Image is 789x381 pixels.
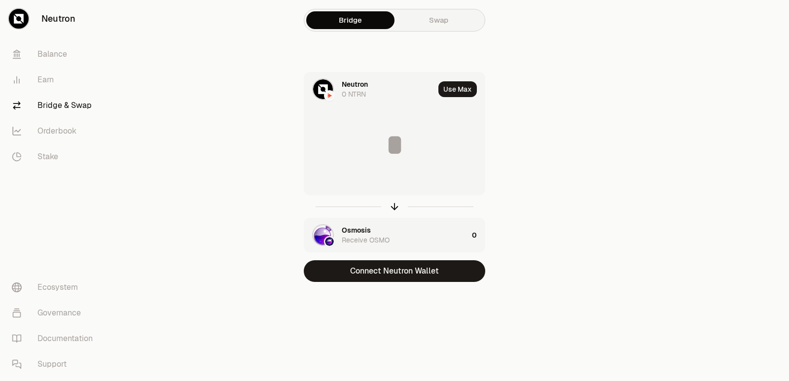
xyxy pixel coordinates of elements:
a: Governance [4,300,107,326]
a: Stake [4,144,107,170]
a: Swap [394,11,483,29]
a: Support [4,351,107,377]
a: Earn [4,67,107,93]
a: Balance [4,41,107,67]
div: NTRN LogoNeutron LogoNeutron0 NTRN [304,72,434,106]
a: Documentation [4,326,107,351]
a: Bridge & Swap [4,93,107,118]
div: 0 [472,218,485,252]
button: Connect Neutron Wallet [304,260,485,282]
button: OSMO LogoOsmosis LogoOsmosisReceive OSMO0 [304,218,485,252]
img: OSMO Logo [313,225,333,245]
img: Osmosis Logo [325,237,334,246]
div: Osmosis [342,225,371,235]
img: Neutron Logo [325,91,334,100]
a: Ecosystem [4,275,107,300]
div: Neutron [342,79,368,89]
div: Receive OSMO [342,235,390,245]
a: Bridge [306,11,394,29]
img: NTRN Logo [313,79,333,99]
div: 0 NTRN [342,89,366,99]
a: Orderbook [4,118,107,144]
button: Use Max [438,81,477,97]
div: OSMO LogoOsmosis LogoOsmosisReceive OSMO [304,218,468,252]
